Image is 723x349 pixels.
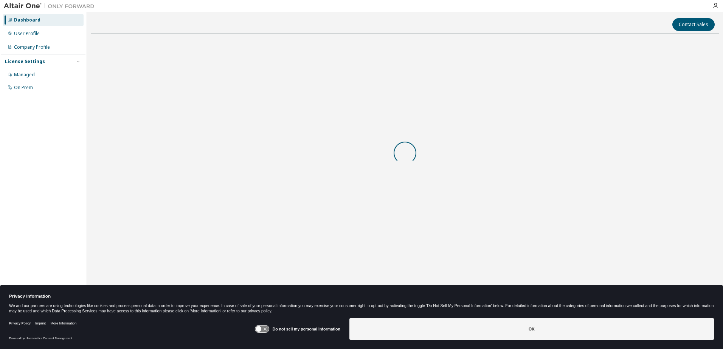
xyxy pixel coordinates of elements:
div: Managed [14,72,35,78]
div: Dashboard [14,17,40,23]
div: Company Profile [14,44,50,50]
img: Altair One [4,2,98,10]
button: Contact Sales [672,18,715,31]
div: License Settings [5,59,45,65]
div: On Prem [14,85,33,91]
div: User Profile [14,31,40,37]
